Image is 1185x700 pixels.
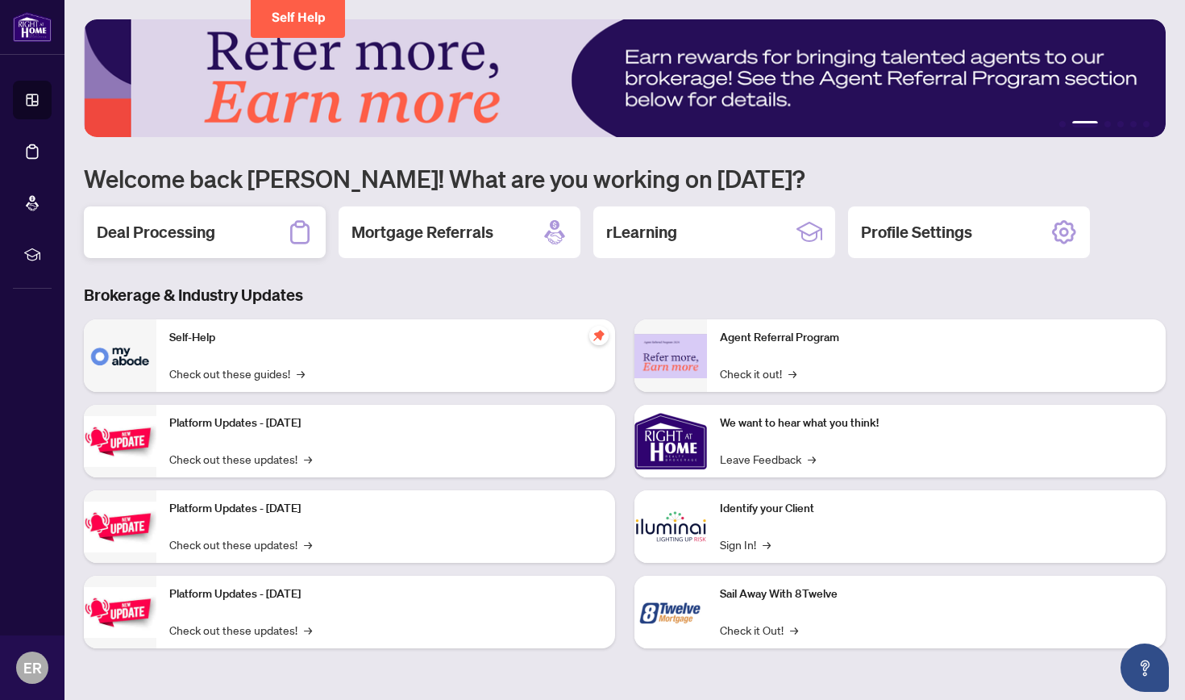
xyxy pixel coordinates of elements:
[351,221,493,244] h2: Mortgage Referrals
[84,416,156,467] img: Platform Updates - July 21, 2025
[169,535,312,553] a: Check out these updates!→
[13,12,52,42] img: logo
[1117,121,1124,127] button: 4
[304,450,312,468] span: →
[169,415,602,432] p: Platform Updates - [DATE]
[23,656,42,679] span: ER
[1059,121,1066,127] button: 1
[84,502,156,552] img: Platform Updates - July 8, 2025
[634,576,707,648] img: Sail Away With 8Twelve
[84,19,1166,137] img: Slide 1
[634,405,707,477] img: We want to hear what you think!
[1143,121,1150,127] button: 6
[169,450,312,468] a: Check out these updates!→
[720,585,1153,603] p: Sail Away With 8Twelve
[297,365,305,382] span: →
[634,490,707,563] img: Identify your Client
[861,221,972,244] h2: Profile Settings
[97,221,215,244] h2: Deal Processing
[304,621,312,639] span: →
[790,621,798,639] span: →
[169,500,602,518] p: Platform Updates - [DATE]
[589,326,609,345] span: pushpin
[720,415,1153,432] p: We want to hear what you think!
[763,535,771,553] span: →
[169,621,312,639] a: Check out these updates!→
[720,450,816,468] a: Leave Feedback→
[720,365,796,382] a: Check it out!→
[1072,121,1098,127] button: 2
[1130,121,1137,127] button: 5
[808,450,816,468] span: →
[84,587,156,638] img: Platform Updates - June 23, 2025
[720,329,1153,347] p: Agent Referral Program
[169,365,305,382] a: Check out these guides!→
[169,329,602,347] p: Self-Help
[84,284,1166,306] h3: Brokerage & Industry Updates
[720,500,1153,518] p: Identify your Client
[84,319,156,392] img: Self-Help
[720,535,771,553] a: Sign In!→
[272,10,326,25] span: Self Help
[304,535,312,553] span: →
[788,365,796,382] span: →
[606,221,677,244] h2: rLearning
[1104,121,1111,127] button: 3
[720,621,798,639] a: Check it Out!→
[84,163,1166,194] h1: Welcome back [PERSON_NAME]! What are you working on [DATE]?
[1121,644,1169,692] button: Open asap
[169,585,602,603] p: Platform Updates - [DATE]
[634,334,707,378] img: Agent Referral Program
